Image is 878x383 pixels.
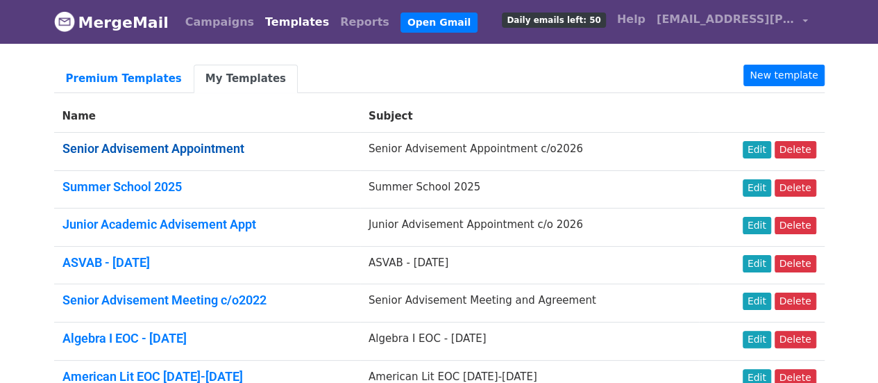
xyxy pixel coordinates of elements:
a: Edit [743,217,771,234]
a: Daily emails left: 50 [496,6,611,33]
a: Premium Templates [54,65,194,93]
a: Summer School 2025 [62,179,182,194]
a: Open Gmail [400,13,478,33]
td: Algebra I EOC - [DATE] [360,322,699,360]
a: Algebra I EOC - [DATE] [62,331,187,345]
a: Edit [743,179,771,197]
th: Subject [360,100,699,133]
a: My Templates [194,65,298,93]
iframe: Chat Widget [809,316,878,383]
a: Edit [743,331,771,348]
a: Edit [743,141,771,158]
img: MergeMail logo [54,11,75,32]
span: [EMAIL_ADDRESS][PERSON_NAME][DOMAIN_NAME] [657,11,795,28]
td: Summer School 2025 [360,170,699,209]
a: Help [611,6,651,33]
td: Senior Advisement Appointment c/o2026 [360,133,699,171]
a: ASVAB - [DATE] [62,255,150,270]
a: Delete [775,141,816,158]
a: Delete [775,293,816,310]
a: New template [743,65,824,86]
a: Senior Advisement Meeting c/o2022 [62,293,267,307]
a: Delete [775,255,816,272]
td: Senior Advisement Meeting and Agreement [360,284,699,323]
a: Campaigns [180,8,260,36]
a: Delete [775,179,816,197]
a: [EMAIL_ADDRESS][PERSON_NAME][DOMAIN_NAME] [651,6,813,38]
span: Daily emails left: 50 [502,13,605,28]
th: Name [54,100,360,133]
a: Delete [775,331,816,348]
a: Senior Advisement Appointment [62,141,244,156]
a: Edit [743,255,771,272]
td: Junior Advisement Appointment c/o 2026 [360,209,699,247]
a: Delete [775,217,816,234]
a: Edit [743,293,771,310]
a: MergeMail [54,8,169,37]
a: Reports [335,8,395,36]
a: Junior Academic Advisement Appt [62,217,256,231]
td: ASVAB - [DATE] [360,246,699,284]
a: Templates [260,8,335,36]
